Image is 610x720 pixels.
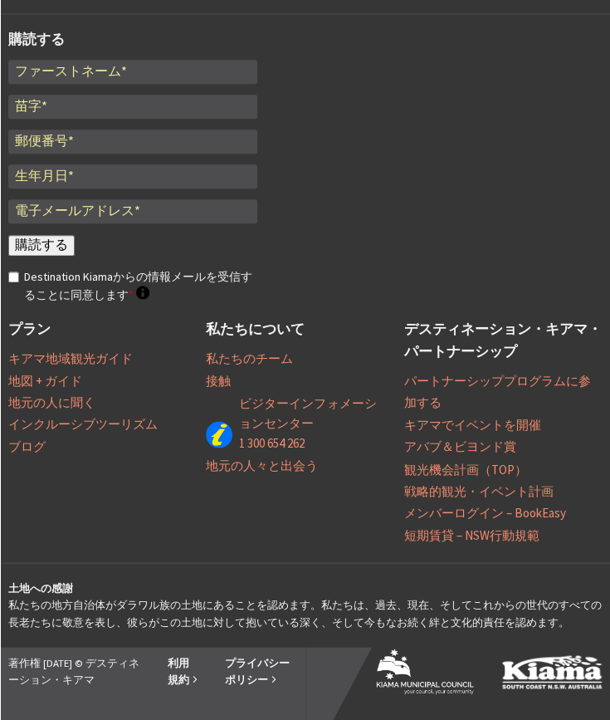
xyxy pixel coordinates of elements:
[8,164,257,189] input: 生年月日*
[206,373,231,389] a: 接触
[168,656,189,685] font: 利用規約
[8,656,139,685] font: 著作権 [DATE] © デスティネーション・キアマ
[404,527,539,543] a: 短期賃貸 – NSW行動規範
[8,394,95,410] font: 地元の人に聞く
[8,130,257,154] input: 郵便番号*
[404,320,602,360] font: デスティネーション・キアマ・パートナーシップ
[239,435,305,452] a: 1 300 654 262
[206,457,318,473] font: 地元の人々と出会う
[206,320,305,338] font: 私たちについて
[8,394,95,411] a: 地元の人に聞く
[502,654,602,688] img: キアマロゴ
[8,60,257,84] input: ファーストネーム*
[404,373,591,411] a: パートナーシッププログラムに参加する
[404,417,541,433] a: キアマでイベントを開催
[8,318,51,341] a: プラン
[225,656,290,685] font: プライバシーポリシー
[8,581,73,594] font: 土地への感謝
[206,350,293,366] font: 私たちのチーム
[8,199,257,223] input: 電子メールアドレス*
[8,320,51,338] font: プラン
[8,350,133,366] font: キアマ地域観光ガイド
[206,318,305,341] a: 私たちについて
[168,656,198,686] a: 利用規約
[404,482,554,498] font: 戦略的観光・イベント計画
[404,482,554,499] a: 戦略的観光・イベント計画
[404,417,541,433] font: キアマでイベントを開催
[404,527,539,542] font: 短期賃貸 – NSW行動規範
[206,350,293,367] a: 私たちのチーム
[404,461,527,478] a: 観光機会計画（TOP）
[239,395,376,432] a: ビジターインフォメーションセンター
[8,350,133,367] a: キアマ地域観光ガイド
[206,457,318,473] a: 地元の人々と出会う
[8,438,46,455] a: ブログ
[8,438,46,454] font: ブログ
[8,373,82,389] font: 地図 + ガイド
[239,395,376,431] font: ビジターインフォメーションセンター
[404,373,591,410] font: パートナーシッププログラムに参加する
[404,318,602,364] a: デスティネーション・キアマ・パートナーシップ
[8,30,65,48] font: 購読する
[24,269,252,302] font: Destination Kiamaからの情報メールを受信することに同意します
[8,416,158,433] a: インクルーシブツーリズム
[8,373,82,389] a: 地図 + ガイド
[404,461,527,477] font: 観光機会計画（TOP）
[404,438,516,454] font: アバブ＆ビヨンド賞
[239,435,305,451] font: 1 300 654 262
[404,504,566,521] a: メンバーログイン – BookEasy
[8,235,75,256] input: 購読する
[404,438,516,455] a: アバブ＆ビヨンド賞
[206,373,231,389] font: 接触
[225,656,290,686] a: プライバシーポリシー
[8,598,602,627] font: 私たちの地方自治体がダラワル族の土地にあることを認めます。私たちは、過去、現在、そしてこれからの世代のすべての長老たちに敬意を表し、彼らがこの土地に対して抱いている深く、そして今もなお続く絆と文...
